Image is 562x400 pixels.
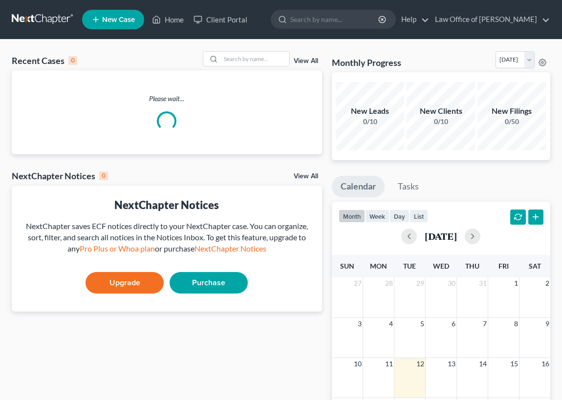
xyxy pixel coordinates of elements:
[403,262,416,270] span: Tue
[221,52,289,66] input: Search by name...
[339,210,365,223] button: month
[195,244,266,253] a: NextChapter Notices
[478,277,488,289] span: 31
[336,105,404,117] div: New Leads
[353,358,363,370] span: 10
[407,105,475,117] div: New Clients
[425,231,457,241] h2: [DATE]
[370,262,387,270] span: Mon
[189,11,252,28] a: Client Portal
[357,318,363,330] span: 3
[477,117,546,126] div: 0/50
[332,176,385,197] a: Calendar
[396,11,429,28] a: Help
[388,318,394,330] span: 4
[433,262,449,270] span: Wed
[410,210,428,223] button: list
[477,105,546,117] div: New Filings
[419,318,425,330] span: 5
[451,318,456,330] span: 6
[365,210,389,223] button: week
[147,11,189,28] a: Home
[447,277,456,289] span: 30
[544,277,550,289] span: 2
[332,57,401,68] h3: Monthly Progress
[513,277,519,289] span: 1
[12,170,108,182] div: NextChapter Notices
[540,358,550,370] span: 16
[294,58,318,64] a: View All
[513,318,519,330] span: 8
[498,262,509,270] span: Fri
[340,262,354,270] span: Sun
[12,94,322,104] p: Please wait...
[20,221,314,254] div: NextChapter saves ECF notices directly to your NextChapter case. You can organize, sort, filter, ...
[389,210,410,223] button: day
[99,171,108,180] div: 0
[509,358,519,370] span: 15
[290,10,380,28] input: Search by name...
[407,117,475,126] div: 0/10
[482,318,488,330] span: 7
[430,11,550,28] a: Law Office of [PERSON_NAME]
[384,358,394,370] span: 11
[102,16,135,23] span: New Case
[86,272,164,294] a: Upgrade
[170,272,248,294] a: Purchase
[336,117,404,126] div: 0/10
[20,197,314,212] div: NextChapter Notices
[544,318,550,330] span: 9
[465,262,479,270] span: Thu
[80,244,155,253] a: Pro Plus or Whoa plan
[384,277,394,289] span: 28
[415,277,425,289] span: 29
[478,358,488,370] span: 14
[353,277,363,289] span: 27
[68,56,77,65] div: 0
[389,176,428,197] a: Tasks
[447,358,456,370] span: 13
[294,173,318,180] a: View All
[415,358,425,370] span: 12
[12,55,77,66] div: Recent Cases
[529,262,541,270] span: Sat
